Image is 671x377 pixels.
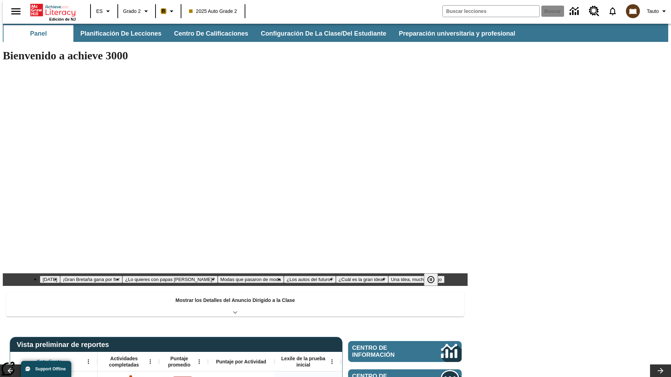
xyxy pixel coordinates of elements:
div: Subbarra de navegación [3,24,668,42]
button: Diapositiva 2 ¡Gran Bretaña gana por fin! [60,276,122,283]
button: Panel [3,25,73,42]
span: Support Offline [35,367,66,371]
span: Puntaje promedio [163,355,196,368]
button: Abrir menú [83,356,94,367]
span: Tauto [647,8,659,15]
div: Pausar [424,273,445,286]
span: Edición de NJ [49,17,76,21]
button: Abrir menú [327,356,337,367]
button: Grado: Grado 2, Elige un grado [120,5,153,17]
div: Portada [30,2,76,21]
button: Diapositiva 5 ¿Los autos del futuro? [284,276,336,283]
button: Abrir menú [145,356,156,367]
button: Abrir menú [194,356,204,367]
button: Planificación de lecciones [75,25,167,42]
a: Portada [30,3,76,17]
button: Preparación universitaria y profesional [393,25,521,42]
button: Diapositiva 1 Día del Trabajo [40,276,60,283]
span: Actividades completadas [101,355,147,368]
span: Puntaje por Actividad [216,358,266,365]
span: Vista preliminar de reportes [17,341,113,349]
span: 2025 Auto Grade 2 [189,8,237,15]
a: Centro de información [348,341,462,362]
h1: Bienvenido a achieve 3000 [3,49,468,62]
button: Carrusel de lecciones, seguir [650,364,671,377]
button: Diapositiva 7 Una idea, mucho trabajo [388,276,445,283]
span: ES [96,8,103,15]
button: Abrir el menú lateral [6,1,26,22]
span: Estudiante [37,358,62,365]
input: Buscar campo [443,6,539,17]
button: Perfil/Configuración [644,5,671,17]
p: Mostrar los Detalles del Anuncio Dirigido a la Clase [175,297,295,304]
span: Lexile de la prueba inicial [278,355,329,368]
button: Lenguaje: ES, Selecciona un idioma [93,5,115,17]
a: Notificaciones [604,2,622,20]
span: Centro de información [352,345,418,358]
a: Centro de recursos, Se abrirá en una pestaña nueva. [585,2,604,21]
button: Configuración de la clase/del estudiante [255,25,392,42]
span: B [162,7,165,15]
button: Diapositiva 3 ¿Lo quieres con papas fritas? [122,276,217,283]
button: Escoja un nuevo avatar [622,2,644,20]
button: Support Offline [21,361,71,377]
body: Máximo 600 caracteres Presiona Escape para desactivar la barra de herramientas Presiona Alt + F10... [3,6,102,12]
a: Centro de información [565,2,585,21]
button: Pausar [424,273,438,286]
button: Diapositiva 6 ¿Cuál es la gran idea? [336,276,388,283]
span: Grado 2 [123,8,141,15]
button: Centro de calificaciones [168,25,254,42]
img: avatar image [626,4,640,18]
div: Subbarra de navegación [3,25,521,42]
div: Mostrar los Detalles del Anuncio Dirigido a la Clase [6,293,464,317]
button: Boost El color de la clase es anaranjado claro. Cambiar el color de la clase. [158,5,179,17]
button: Diapositiva 4 Modas que pasaron de moda [218,276,284,283]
